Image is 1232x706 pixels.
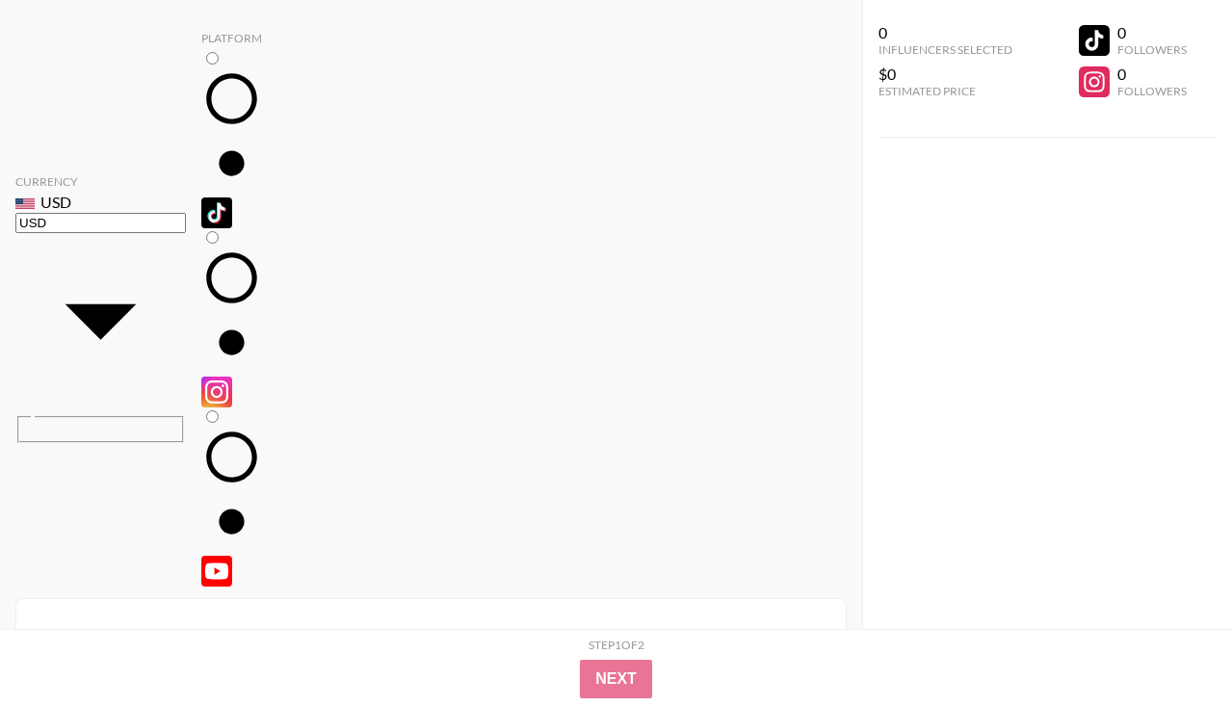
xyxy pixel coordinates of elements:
div: Influencers Selected [878,42,1012,57]
div: 0 [878,23,1012,42]
div: Followers [1117,84,1187,98]
div: Currency [15,174,186,189]
div: Step 1 of 2 [589,638,644,652]
div: 0 [1117,65,1187,84]
div: Platform [201,31,262,45]
iframe: Drift Widget Chat Controller [1136,610,1209,683]
img: YouTube [201,556,232,587]
img: TikTok [201,197,232,228]
div: $0 [878,65,1012,84]
input: YouTube [206,410,219,423]
div: 0 [1117,23,1187,42]
div: Estimated Price [878,84,1012,98]
input: Instagram [206,231,219,244]
div: Followers [1117,42,1187,57]
button: Next [580,660,652,698]
div: USD [15,193,186,212]
input: TikTok [206,52,219,65]
img: Instagram [201,377,232,407]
